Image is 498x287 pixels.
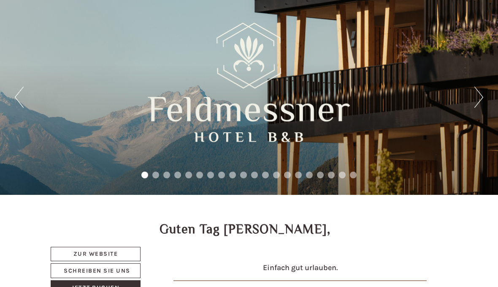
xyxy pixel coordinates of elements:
[51,263,141,278] a: Schreiben Sie uns
[160,222,331,236] h1: Guten Tag [PERSON_NAME],
[166,264,435,272] h4: Einfach gut urlauben.
[51,247,141,261] a: Zur Website
[474,87,483,108] button: Next
[173,280,427,281] img: image
[15,87,24,108] button: Previous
